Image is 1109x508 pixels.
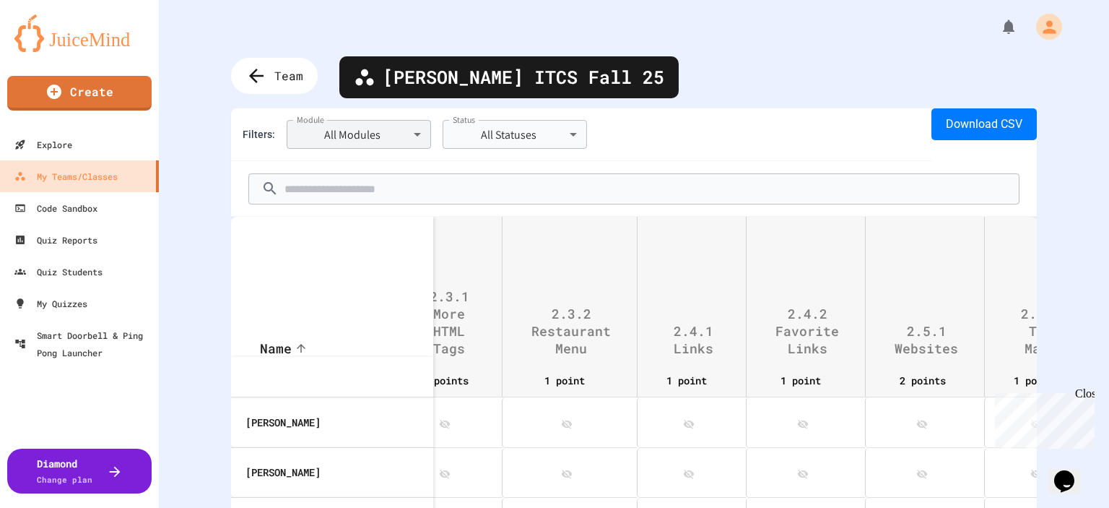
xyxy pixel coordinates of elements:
[260,340,310,357] span: Name
[287,120,431,149] div: All Modules
[231,448,433,499] th: [PERSON_NAME]
[780,372,853,389] span: 1 point
[422,288,495,357] span: 2.3.1 More HTML Tags
[895,322,977,357] span: 2.5.1 Websites
[422,372,495,389] span: 3 points
[453,113,476,126] label: Status
[243,127,275,142] div: Filters:
[37,474,92,485] span: Change plan
[14,14,144,52] img: logo-orange.svg
[443,120,587,149] div: All Statuses
[14,199,97,217] div: Code Sandbox
[6,6,100,92] div: Chat with us now!Close
[14,263,103,280] div: Quiz Students
[1014,305,1086,357] span: 2.5.2 The Maze
[274,67,303,85] span: Team
[666,372,739,389] span: 1 point
[973,14,1021,39] div: My Notifications
[666,322,739,357] span: 2.4.1 Links
[931,108,1037,140] button: Download CSV
[1048,450,1095,494] iframe: chat widget
[14,136,72,153] div: Explore
[544,372,617,389] span: 1 point
[14,168,118,185] div: My Teams/Classes
[14,295,87,312] div: My Quizzes
[775,305,858,357] span: 2.4.2 Favorite Links
[14,231,97,249] div: Quiz Reports
[531,305,630,357] span: 2.3.2 Restaurant Menu
[1021,10,1066,43] div: My Account
[297,113,324,126] label: Module
[7,76,152,111] a: Create
[37,456,92,486] div: Diamond
[989,387,1095,449] iframe: chat widget
[231,397,433,448] th: [PERSON_NAME]
[383,64,664,91] span: [PERSON_NAME] ITCS Fall 25
[900,372,972,389] span: 2 points
[1014,372,1086,389] span: 1 point
[14,327,153,361] div: Smart Doorbell & Ping Pong Launcher
[7,449,152,494] button: DiamondChange plan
